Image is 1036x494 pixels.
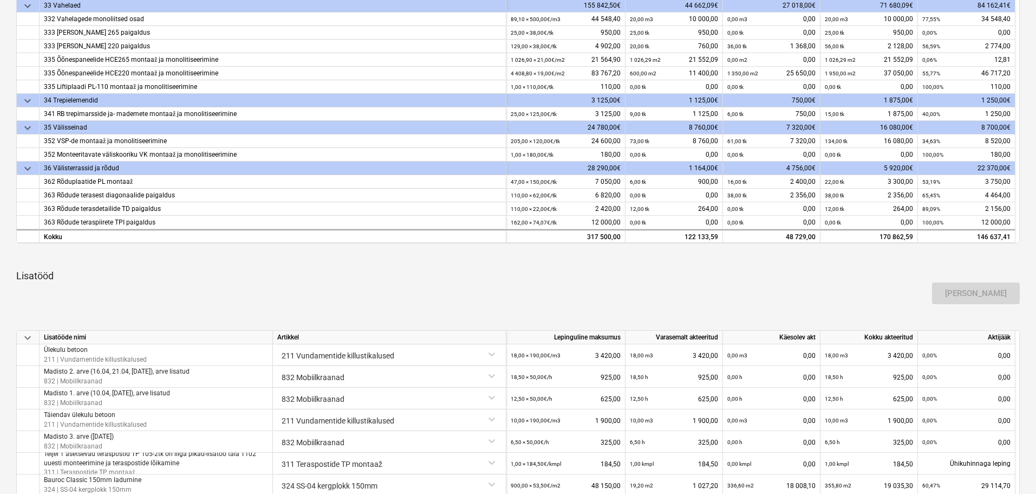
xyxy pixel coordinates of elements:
[922,230,1011,244] div: 146 637,41
[727,30,744,36] small: 0,00 tk
[506,331,625,344] div: Lepinguline maksumus
[727,352,747,358] small: 0,00 m3
[630,175,718,189] div: 900,00
[511,12,621,26] div: 44 548,40
[44,485,141,494] p: 324 | SS-04 kergplokk 150mm
[825,179,844,185] small: 22,00 tk
[44,367,190,376] p: Madisto 2. arve (16.04, 21.04, [DATE]), arve lisatud
[727,152,744,158] small: 0,00 tk
[727,374,742,380] small: 0,00 h
[40,331,273,344] div: Lisatööde nimi
[922,202,1011,216] div: 2 156,00
[918,162,1015,175] div: 22 370,00€
[727,80,816,94] div: 0,00
[825,453,913,475] div: 184,50
[922,134,1011,148] div: 8 520,00
[922,53,1011,67] div: 12,81
[630,57,661,63] small: 1 026,29 m2
[727,230,816,244] div: 48 729,00
[630,53,718,67] div: 21 552,09
[825,107,913,121] div: 1 875,00
[825,396,843,402] small: 12,50 h
[44,53,501,67] div: 335 Õõnespaneelide HCE265 montaaž ja monolitiseerimine
[630,418,653,424] small: 10,00 m3
[630,388,718,410] div: 625,00
[825,439,840,445] small: 6,50 h
[820,121,918,134] div: 16 080,00€
[820,162,918,175] div: 5 920,00€
[511,148,621,162] div: 180,00
[918,331,1015,344] div: Aktijääk
[630,80,718,94] div: 0,00
[825,409,913,432] div: 1 900,00
[727,53,816,67] div: 0,00
[727,16,747,22] small: 0,00 m3
[922,138,940,144] small: 34,63%
[825,12,913,26] div: 10 000,00
[511,388,621,410] div: 625,00
[727,138,747,144] small: 61,00 tk
[825,43,844,49] small: 56,00 tk
[922,193,940,198] small: 65,45%
[727,439,742,445] small: 0,00 h
[922,431,1011,453] div: 0,00
[511,202,621,216] div: 2 420,00
[922,43,940,49] small: 56,59%
[511,193,557,198] small: 110,00 × 62,00€ / tk
[922,26,1011,40] div: 0,00
[727,179,747,185] small: 16,00 tk
[511,26,621,40] div: 950,00
[825,388,913,410] div: 625,00
[922,84,943,90] small: 100,00%
[625,162,723,175] div: 1 164,00€
[506,121,625,134] div: 24 780,00€
[44,121,501,134] div: 35 Välisseinad
[511,453,621,475] div: 184,50
[727,344,816,367] div: 0,00
[511,431,621,453] div: 325,00
[630,439,645,445] small: 6,50 h
[44,216,501,229] div: 363 Rõdude teraspiirete TPI paigaldus
[922,152,943,158] small: 100,00%
[44,202,501,216] div: 363 Rõdude terasdetailide TD paigaldus
[44,420,147,429] p: 211 | Vundamentide killustikalused
[511,418,561,424] small: 10,00 × 190,00€ / m3
[825,216,913,229] div: 0,00
[511,206,557,212] small: 110,00 × 22,00€ / tk
[630,152,646,158] small: 0,00 tk
[630,189,718,202] div: 0,00
[44,148,501,162] div: 352 Monteeritavate väliskooriku VK montaaž ja monolitiseerimine
[44,355,147,364] p: 211 | Vundamentide killustikalused
[727,396,742,402] small: 0,00 h
[511,396,552,402] small: 12,50 × 50,00€ / h
[44,134,501,148] div: 352 VSP-de montaaž ja monolitiseerimine
[44,345,147,355] p: Ülekulu betoon
[44,175,501,189] div: 362 Rõduplaatide PL montaaž
[630,366,718,388] div: 925,00
[727,483,754,489] small: 336,60 m2
[723,331,820,344] div: Käesolev akt
[918,453,1015,474] div: Ühikuhinnaga leping
[44,398,170,407] p: 832 | Mobiilkraanad
[511,111,557,117] small: 25,00 × 125,00€ / tk
[727,40,816,53] div: 1 368,00
[727,12,816,26] div: 0,00
[727,366,816,388] div: 0,00
[918,94,1015,107] div: 1 250,00€
[922,352,937,358] small: 0,00%
[727,388,816,410] div: 0,00
[727,111,744,117] small: 6,00 tk
[825,57,856,63] small: 1 026,29 m2
[922,111,940,117] small: 40,00%
[44,450,268,468] p: Teljel 1 asetsevad teraspostid TP 105-2tk on liiga pikad-lisatöö tala T102 uuesti monteerimine ja...
[630,179,646,185] small: 6,00 tk
[922,175,1011,189] div: 3 750,00
[511,230,621,244] div: 317 500,00
[44,26,501,40] div: 333 [PERSON_NAME] 265 paigaldus
[630,148,718,162] div: 0,00
[511,344,621,367] div: 3 420,00
[825,40,913,53] div: 2 128,00
[727,84,744,90] small: 0,00 tk
[727,202,816,216] div: 0,00
[44,468,268,477] p: 311 | Teraspostide TP montaaž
